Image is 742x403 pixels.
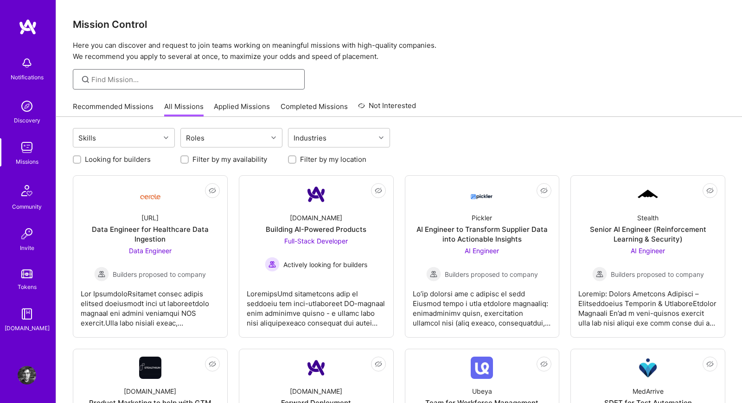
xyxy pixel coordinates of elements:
[578,281,717,328] div: Loremip: Dolors Ametcons Adipisci – Elitseddoeius Temporin & UtlaboreEtdolor Magnaali En’ad m ven...
[271,135,276,140] i: icon Chevron
[379,135,384,140] i: icon Chevron
[73,102,154,117] a: Recommended Missions
[16,179,38,202] img: Community
[706,360,714,368] i: icon EyeClosed
[81,281,220,328] div: Lor IpsumdoloRsitamet consec adipis elitsed doeiusmodt inci ut laboreetdolo magnaal eni admini ve...
[637,188,659,200] img: Company Logo
[247,281,386,328] div: LoremipsUmd sitametcons adip el seddoeiu tem inci-utlaboreet DO-magnaal enim adminimve quisno - e...
[12,202,42,211] div: Community
[375,187,382,194] i: icon EyeClosed
[413,183,552,330] a: Company LogoPicklerAI Engineer to Transform Supplier Data into Actionable InsightsAI Engineer Bui...
[471,357,493,379] img: Company Logo
[305,357,327,379] img: Company Logo
[209,187,216,194] i: icon EyeClosed
[164,102,204,117] a: All Missions
[611,269,704,279] span: Builders proposed to company
[291,131,329,145] div: Industries
[214,102,270,117] a: Applied Missions
[18,224,36,243] img: Invite
[81,183,220,330] a: Company Logo[URL]Data Engineer for Healthcare Data IngestionData Engineer Builders proposed to co...
[141,213,159,223] div: [URL]
[578,183,717,330] a: Company LogoStealthSenior AI Engineer (Reinforcement Learning & Security)AI Engineer Builders pro...
[192,154,267,164] label: Filter by my availability
[631,247,665,255] span: AI Engineer
[124,386,176,396] div: [DOMAIN_NAME]
[578,224,717,244] div: Senior AI Engineer (Reinforcement Learning & Security)
[14,115,40,125] div: Discovery
[139,357,161,379] img: Company Logo
[15,366,38,384] a: User Avatar
[413,224,552,244] div: AI Engineer to Transform Supplier Data into Actionable Insights
[18,54,36,72] img: bell
[540,360,548,368] i: icon EyeClosed
[426,267,441,281] img: Builders proposed to company
[305,183,327,205] img: Company Logo
[290,213,342,223] div: [DOMAIN_NAME]
[76,131,98,145] div: Skills
[164,135,168,140] i: icon Chevron
[113,269,206,279] span: Builders proposed to company
[18,282,37,292] div: Tokens
[706,187,714,194] i: icon EyeClosed
[11,72,44,82] div: Notifications
[80,74,91,85] i: icon SearchGrey
[184,131,207,145] div: Roles
[300,154,366,164] label: Filter by my location
[472,386,492,396] div: Ubeya
[637,357,659,379] img: Company Logo
[18,97,36,115] img: discovery
[281,102,348,117] a: Completed Missions
[85,154,151,164] label: Looking for builders
[129,247,172,255] span: Data Engineer
[21,269,32,278] img: tokens
[91,75,298,84] input: Find Mission...
[633,386,664,396] div: MedArrive
[18,305,36,323] img: guide book
[375,360,382,368] i: icon EyeClosed
[73,19,725,30] h3: Mission Control
[73,40,725,62] p: Here you can discover and request to join teams working on meaningful missions with high-quality ...
[209,360,216,368] i: icon EyeClosed
[637,213,659,223] div: Stealth
[139,187,161,202] img: Company Logo
[472,213,492,223] div: Pickler
[94,267,109,281] img: Builders proposed to company
[290,386,342,396] div: [DOMAIN_NAME]
[18,366,36,384] img: User Avatar
[358,100,416,117] a: Not Interested
[265,257,280,272] img: Actively looking for builders
[247,183,386,330] a: Company Logo[DOMAIN_NAME]Building AI-Powered ProductsFull-Stack Developer Actively looking for bu...
[592,267,607,281] img: Builders proposed to company
[81,224,220,244] div: Data Engineer for Healthcare Data Ingestion
[283,260,367,269] span: Actively looking for builders
[16,157,38,166] div: Missions
[540,187,548,194] i: icon EyeClosed
[445,269,538,279] span: Builders proposed to company
[5,323,50,333] div: [DOMAIN_NAME]
[266,224,366,234] div: Building AI-Powered Products
[18,138,36,157] img: teamwork
[284,237,348,245] span: Full-Stack Developer
[19,19,37,35] img: logo
[471,186,493,203] img: Company Logo
[465,247,499,255] span: AI Engineer
[20,243,34,253] div: Invite
[413,281,552,328] div: Lo’ip dolorsi ame c adipisc el sedd Eiusmod tempo i utla etdolore magnaaliq: enimadminimv quisn, ...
